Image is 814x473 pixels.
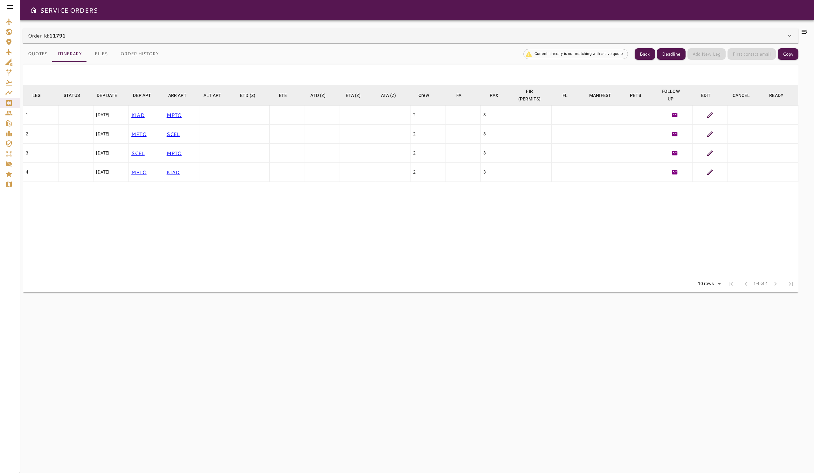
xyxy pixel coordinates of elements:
[418,92,437,99] span: Crew
[381,92,404,99] span: ATA (Z)
[310,92,326,99] div: ATD (Z)
[97,92,125,99] span: DEP DATE
[96,150,126,156] div: [DATE]
[657,48,686,60] button: Deadline
[531,51,628,57] span: Current itinerary is not matching with active quote.
[630,92,641,99] div: PETS
[483,131,513,137] div: 3
[589,92,611,99] div: MANIFEST
[346,92,361,99] div: ETA (Z)
[27,4,40,17] button: Open drawer
[701,92,719,99] span: EDIT
[167,130,197,138] p: SCEL
[554,150,584,156] div: -
[378,131,408,137] div: -
[342,169,372,175] div: -
[96,112,126,118] div: [DATE]
[635,48,655,60] button: Back
[448,150,478,156] div: -
[562,92,568,99] div: FL
[754,281,768,287] span: 1-4 of 4
[413,150,443,156] div: 2
[203,92,230,99] span: ALT APT
[23,106,59,125] td: 1
[418,92,429,99] div: Crew
[378,112,408,118] div: -
[272,112,302,118] div: -
[167,168,197,176] p: KIAD
[131,130,161,138] p: MPTO
[49,32,66,39] b: 11791
[168,92,195,99] span: ARR APT
[378,169,408,175] div: -
[23,28,798,43] div: Order Id:11791
[625,169,655,175] div: -
[32,92,49,99] span: LEG
[307,150,337,156] div: -
[448,131,478,137] div: -
[237,150,267,156] div: -
[133,92,151,99] div: DEP APT
[778,48,798,60] button: Copy
[115,46,164,62] button: Order History
[307,169,337,175] div: -
[381,92,396,99] div: ATA (Z)
[272,169,302,175] div: -
[64,92,80,99] div: STATUS
[696,281,716,286] div: 10 rows
[413,131,443,137] div: 2
[378,150,408,156] div: -
[769,92,792,99] span: READY
[23,144,59,163] td: 3
[660,87,682,103] div: FOLLOW UP
[483,150,513,156] div: 3
[237,131,267,137] div: -
[630,92,649,99] span: PETS
[490,92,498,99] div: PAX
[342,150,372,156] div: -
[769,92,783,99] div: READY
[413,169,443,175] div: 2
[131,149,161,157] p: SCEL
[694,279,723,289] div: 10 rows
[307,112,337,118] div: -
[237,169,267,175] div: -
[131,168,161,176] p: MPTO
[23,46,52,62] button: Quotes
[670,168,679,177] button: Generate Follow Up Email Template
[413,112,443,118] div: 2
[237,112,267,118] div: -
[670,129,679,139] button: Generate Follow Up Email Template
[783,276,798,291] span: Last Page
[272,150,302,156] div: -
[96,169,126,175] div: [DATE]
[342,112,372,118] div: -
[670,148,679,158] button: Generate Follow Up Email Template
[554,131,584,137] div: -
[23,46,164,62] div: basic tabs example
[32,92,41,99] div: LEG
[87,46,115,62] button: Files
[168,92,187,99] div: ARR APT
[272,131,302,137] div: -
[768,276,783,291] span: Next Page
[346,92,369,99] span: ETA (Z)
[518,87,549,103] span: FIR (PERMITS)
[554,112,584,118] div: -
[733,92,758,99] span: CANCEL
[23,125,59,144] td: 2
[307,131,337,137] div: -
[483,169,513,175] div: 3
[240,92,264,99] span: ETD (Z)
[96,131,126,137] div: [DATE]
[167,111,197,119] p: MPTO
[23,163,59,182] td: 4
[310,92,334,99] span: ATD (Z)
[40,5,98,15] h6: SERVICE ORDERS
[448,112,478,118] div: -
[52,46,87,62] button: Itinerary
[562,92,576,99] span: FL
[456,92,461,99] div: FA
[131,111,161,119] p: KIAD
[733,92,750,99] div: CANCEL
